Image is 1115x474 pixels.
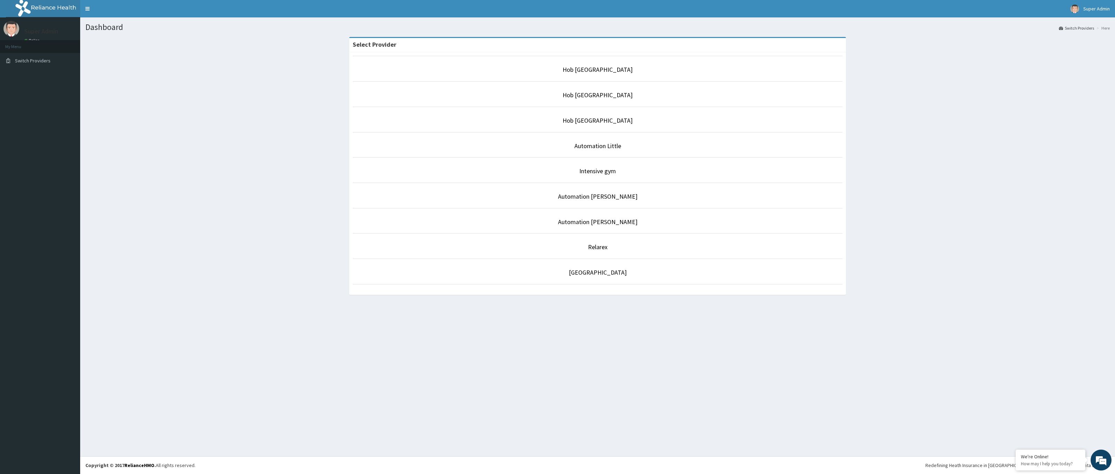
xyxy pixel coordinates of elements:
[574,142,621,150] a: Automation Little
[563,66,633,74] a: Hob [GEOGRAPHIC_DATA]
[588,243,608,251] a: Relarex
[353,40,396,48] strong: Select Provider
[15,58,51,64] span: Switch Providers
[85,23,1110,32] h1: Dashboard
[563,91,633,99] a: Hob [GEOGRAPHIC_DATA]
[1070,5,1079,13] img: User Image
[1095,25,1110,31] li: Here
[24,28,58,35] p: Super Admin
[563,116,633,124] a: Hob [GEOGRAPHIC_DATA]
[1083,6,1110,12] span: Super Admin
[558,218,637,226] a: Automation [PERSON_NAME]
[3,21,19,37] img: User Image
[558,192,637,200] a: Automation [PERSON_NAME]
[1021,461,1080,467] p: How may I help you today?
[80,456,1115,474] footer: All rights reserved.
[579,167,616,175] a: Intensive gym
[925,462,1110,469] div: Redefining Heath Insurance in [GEOGRAPHIC_DATA] using Telemedicine and Data Science!
[1021,453,1080,460] div: We're Online!
[24,38,41,43] a: Online
[1059,25,1094,31] a: Switch Providers
[569,268,627,276] a: [GEOGRAPHIC_DATA]
[85,462,156,468] strong: Copyright © 2017 .
[124,462,154,468] a: RelianceHMO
